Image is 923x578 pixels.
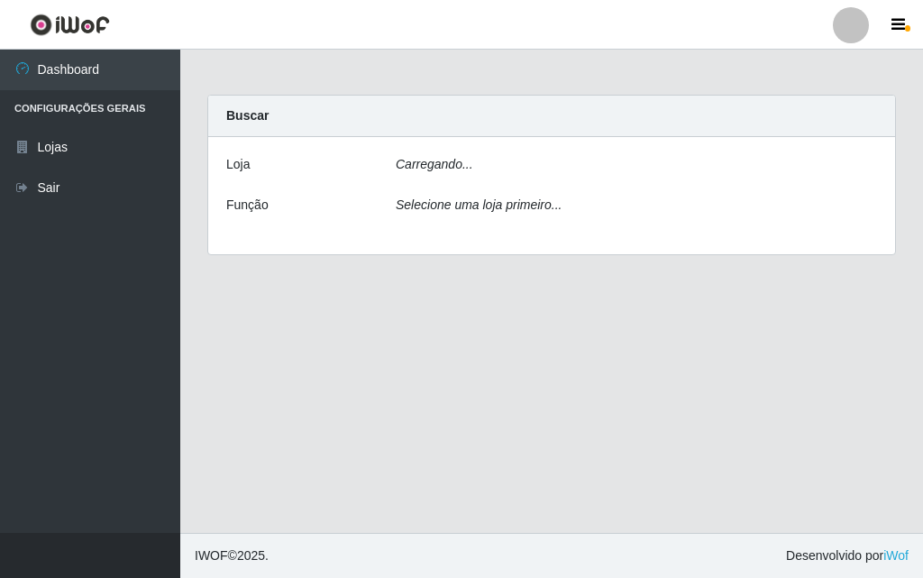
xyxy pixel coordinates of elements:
span: IWOF [195,548,228,563]
img: CoreUI Logo [30,14,110,36]
span: © 2025 . [195,546,269,565]
span: Desenvolvido por [786,546,909,565]
strong: Buscar [226,108,269,123]
label: Loja [226,155,250,174]
a: iWof [883,548,909,563]
i: Selecione uma loja primeiro... [396,197,562,212]
i: Carregando... [396,157,473,171]
label: Função [226,196,269,215]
